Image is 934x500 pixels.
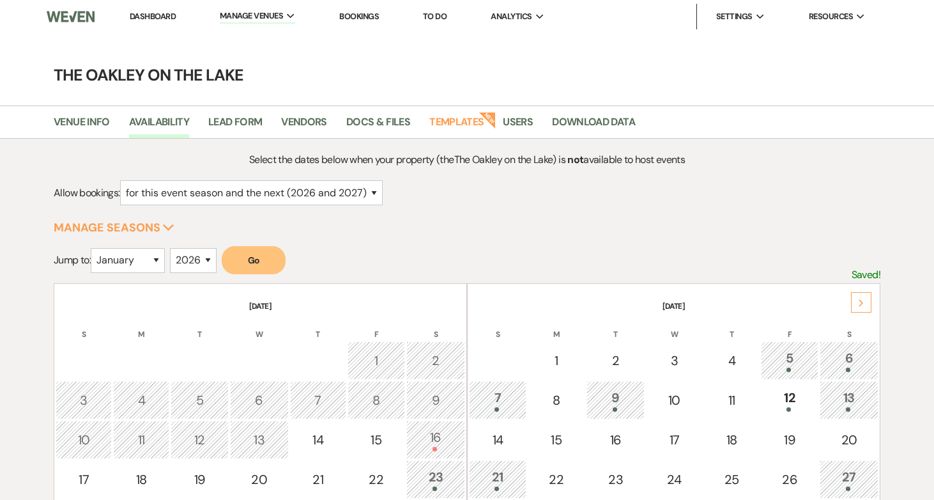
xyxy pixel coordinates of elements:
[653,470,695,489] div: 24
[535,391,578,410] div: 8
[653,351,695,370] div: 3
[653,430,695,449] div: 17
[222,246,286,274] button: Go
[476,430,519,449] div: 14
[423,11,447,22] a: To Do
[63,470,105,489] div: 17
[528,313,585,340] th: M
[47,3,95,30] img: Weven Logo
[120,470,162,489] div: 18
[339,11,379,22] a: Bookings
[827,348,871,372] div: 6
[290,313,346,340] th: T
[54,222,174,233] button: Manage Seasons
[429,114,484,138] a: Templates
[768,348,811,372] div: 5
[129,114,189,138] a: Availability
[653,391,695,410] div: 10
[63,430,105,449] div: 10
[716,10,753,23] span: Settings
[535,351,578,370] div: 1
[503,114,533,138] a: Users
[178,470,221,489] div: 19
[413,351,458,370] div: 2
[567,153,583,166] strong: not
[237,391,282,410] div: 6
[178,391,221,410] div: 5
[171,313,228,340] th: T
[593,388,638,412] div: 9
[230,313,289,340] th: W
[413,467,458,491] div: 23
[7,64,927,86] h4: The Oakley on the Lake
[355,430,398,449] div: 15
[130,11,176,22] a: Dashboard
[552,114,635,138] a: Download Data
[593,470,638,489] div: 23
[809,10,853,23] span: Resources
[491,10,532,23] span: Analytics
[827,388,871,412] div: 13
[56,313,112,340] th: S
[54,114,110,138] a: Venue Info
[479,111,497,129] strong: New
[346,114,410,138] a: Docs & Files
[646,313,702,340] th: W
[827,467,871,491] div: 27
[297,430,339,449] div: 14
[768,388,811,412] div: 12
[54,186,119,199] span: Allow bookings:
[413,428,458,451] div: 16
[586,313,645,340] th: T
[535,470,578,489] div: 22
[593,430,638,449] div: 16
[703,313,760,340] th: T
[535,430,578,449] div: 15
[56,285,465,312] th: [DATE]
[63,391,105,410] div: 3
[120,430,162,449] div: 11
[208,114,262,138] a: Lead Form
[469,285,878,312] th: [DATE]
[297,391,339,410] div: 7
[710,470,753,489] div: 25
[593,351,638,370] div: 2
[768,430,811,449] div: 19
[355,391,398,410] div: 8
[120,391,162,410] div: 4
[710,430,753,449] div: 18
[113,313,169,340] th: M
[413,391,458,410] div: 9
[710,391,753,410] div: 11
[827,430,871,449] div: 20
[476,467,519,491] div: 21
[355,470,398,489] div: 22
[237,470,282,489] div: 20
[852,267,880,283] p: Saved!
[220,10,283,22] span: Manage Venues
[157,152,777,168] p: Select the dates below when your property (the The Oakley on the Lake ) is available to host events
[469,313,526,340] th: S
[178,430,221,449] div: 12
[768,470,811,489] div: 26
[355,351,398,370] div: 1
[297,470,339,489] div: 21
[348,313,405,340] th: F
[476,388,519,412] div: 7
[761,313,818,340] th: F
[710,351,753,370] div: 4
[820,313,878,340] th: S
[54,253,91,267] span: Jump to:
[406,313,465,340] th: S
[237,430,282,449] div: 13
[281,114,327,138] a: Vendors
